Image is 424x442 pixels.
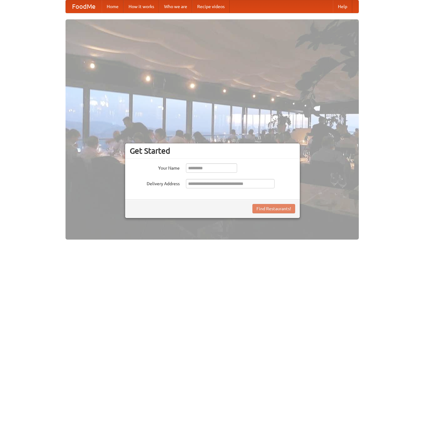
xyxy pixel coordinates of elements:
[124,0,159,13] a: How it works
[102,0,124,13] a: Home
[66,0,102,13] a: FoodMe
[159,0,192,13] a: Who we are
[252,204,295,213] button: Find Restaurants!
[130,146,295,156] h3: Get Started
[130,179,180,187] label: Delivery Address
[130,163,180,171] label: Your Name
[333,0,352,13] a: Help
[192,0,230,13] a: Recipe videos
